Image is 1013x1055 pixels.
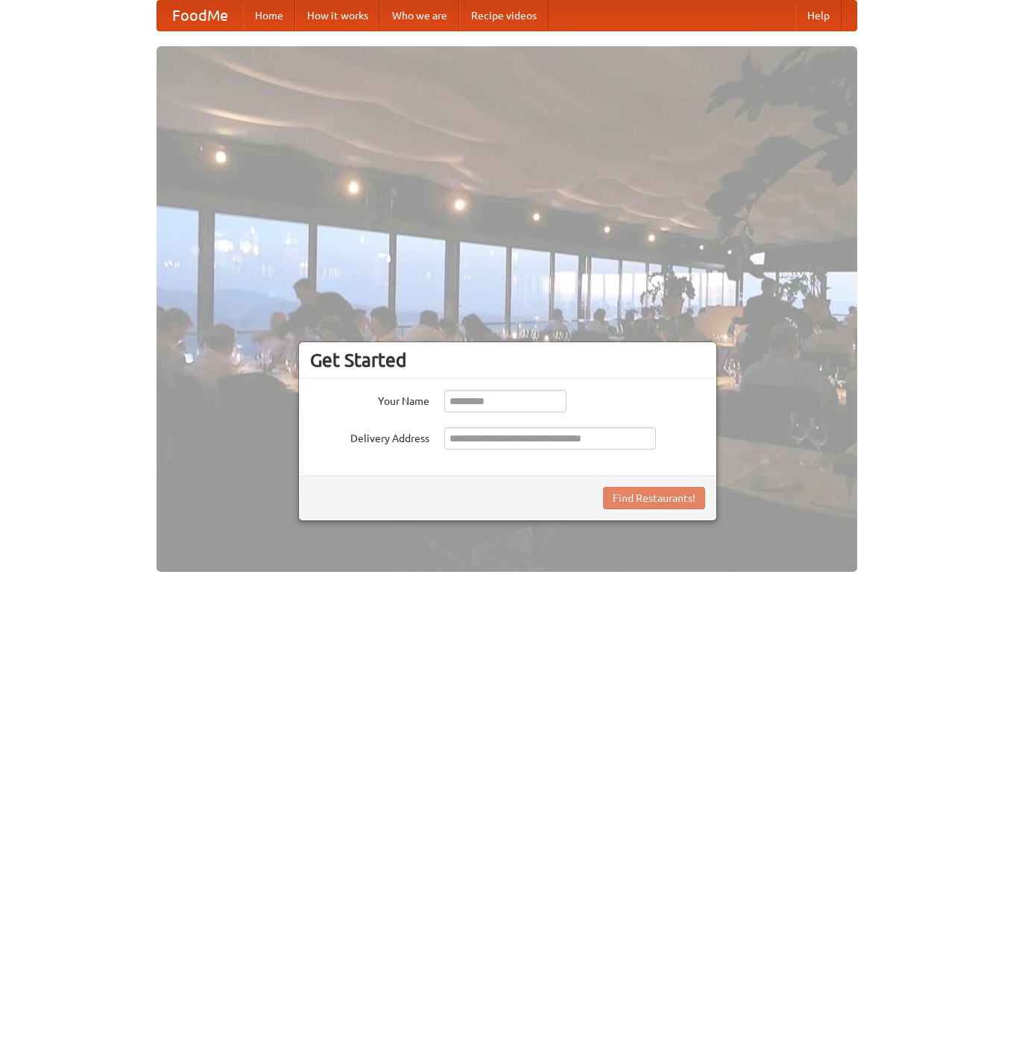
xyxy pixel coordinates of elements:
[243,1,295,31] a: Home
[157,1,243,31] a: FoodMe
[380,1,459,31] a: Who we are
[795,1,842,31] a: Help
[310,390,429,409] label: Your Name
[310,349,705,371] h3: Get Started
[603,487,705,509] button: Find Restaurants!
[310,427,429,446] label: Delivery Address
[459,1,549,31] a: Recipe videos
[295,1,380,31] a: How it works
